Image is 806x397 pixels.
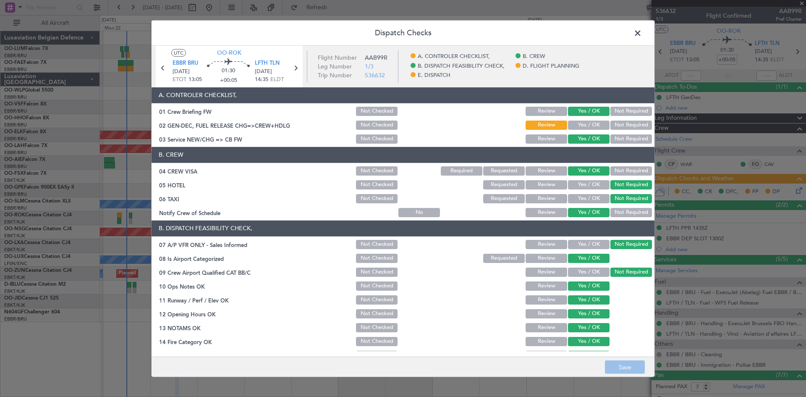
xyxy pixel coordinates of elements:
[610,180,652,189] button: Not Required
[152,20,654,45] header: Dispatch Checks
[610,208,652,217] button: Not Required
[610,107,652,116] button: Not Required
[610,121,652,130] button: Not Required
[610,134,652,144] button: Not Required
[610,268,652,277] button: Not Required
[610,166,652,176] button: Not Required
[610,240,652,249] button: Not Required
[610,194,652,203] button: Not Required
